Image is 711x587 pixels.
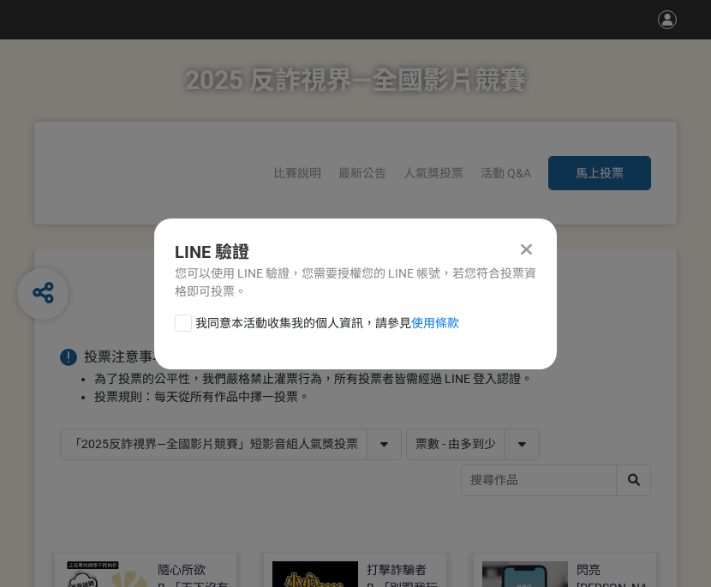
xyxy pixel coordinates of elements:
a: 使用條款 [411,316,459,330]
h1: 2025 反詐視界—全國影片競賽 [185,39,526,122]
input: 搜尋作品 [462,465,650,495]
button: 馬上投票 [548,156,651,190]
span: 馬上投票 [576,166,624,180]
a: 比賽說明 [273,166,321,180]
div: 打擊詐騙者 [367,561,427,579]
span: 投票注意事項 [84,349,166,365]
span: 人氣獎投票 [403,166,463,180]
span: 我同意本活動收集我的個人資訊，請參見 [195,314,459,332]
div: LINE 驗證 [175,239,536,265]
div: 隨心所欲 [158,561,206,579]
li: 為了投票的公平性，我們嚴格禁止灌票行為，所有投票者皆需經過 LINE 登入認證。 [94,370,651,388]
li: 投票規則：每天從所有作品中擇一投票。 [94,388,651,406]
a: 活動 Q&A [481,166,531,180]
div: 您可以使用 LINE 驗證，您需要授權您的 LINE 帳號，若您符合投票資格即可投票。 [175,265,536,301]
a: 最新公告 [338,166,386,180]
